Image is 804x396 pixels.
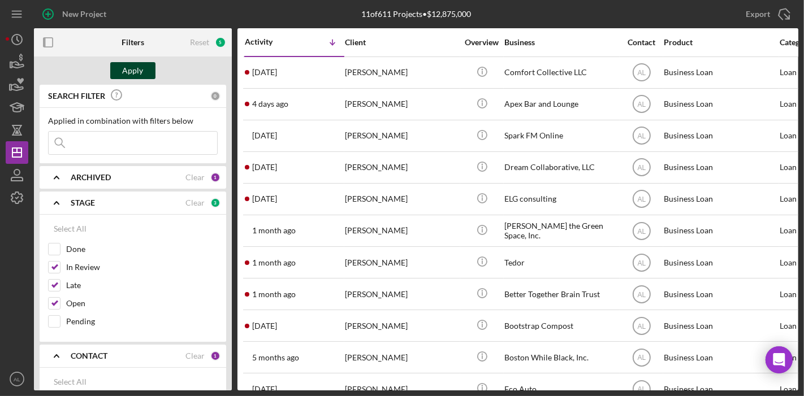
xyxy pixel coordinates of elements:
button: AL [6,368,28,390]
div: 0 [210,91,221,101]
b: CONTACT [71,351,107,360]
time: 2025-07-16 14:22 [252,290,296,299]
time: 2025-07-24 17:29 [252,226,296,235]
time: 2025-08-18 20:32 [252,131,277,140]
div: Clear [185,173,205,182]
div: Business Loan [664,121,777,151]
button: Select All [48,217,92,240]
div: [PERSON_NAME] [345,121,458,151]
text: AL [637,132,646,140]
div: ELG consulting [504,184,617,214]
div: Tedor [504,247,617,277]
div: Comfort Collective LLC [504,58,617,88]
button: New Project [34,3,118,25]
time: 2024-12-11 16:27 [252,385,277,394]
div: Clear [185,198,205,207]
b: ARCHIVED [71,173,111,182]
b: Filters [122,38,144,47]
div: Apex Bar and Lounge [504,89,617,119]
button: Export [734,3,798,25]
div: [PERSON_NAME] [345,89,458,119]
div: 3 [210,198,221,208]
div: Open Intercom Messenger [766,346,793,373]
time: 2025-08-11 18:32 [252,194,277,203]
div: Business Loan [664,89,777,119]
div: Spark FM Online [504,121,617,151]
div: [PERSON_NAME] [345,311,458,341]
time: 2025-07-18 20:11 [252,258,296,267]
div: Dream Collaborative, LLC [504,153,617,182]
div: [PERSON_NAME] [345,184,458,214]
text: AL [637,227,646,235]
div: [PERSON_NAME] [345,58,458,88]
div: Client [345,38,458,47]
b: SEARCH FILTER [48,92,105,101]
div: Business Loan [664,342,777,372]
time: 2025-07-09 02:23 [252,321,277,330]
div: Contact [620,38,663,47]
text: AL [637,195,646,203]
text: AL [637,101,646,108]
div: Reset [190,38,209,47]
div: Business Loan [664,216,777,246]
div: Apply [123,62,144,79]
div: Business Loan [664,153,777,182]
label: Open [66,298,218,309]
button: Apply [110,62,155,79]
text: AL [637,69,646,77]
text: AL [637,259,646,267]
div: [PERSON_NAME] [345,247,458,277]
div: Select All [54,217,87,240]
label: Pending [66,316,218,327]
text: AL [637,322,646,330]
div: Boston While Black, Inc. [504,342,617,372]
div: Activity [245,37,295,46]
div: 1 [210,172,221,182]
button: Select All [48,371,92,393]
div: [PERSON_NAME] [345,153,458,182]
div: Business Loan [664,58,777,88]
label: In Review [66,262,218,273]
div: New Project [62,3,106,25]
time: 2025-08-22 15:50 [252,99,288,108]
label: Done [66,243,218,255]
div: [PERSON_NAME] [345,216,458,246]
div: Applied in combination with filters below [48,116,218,125]
div: Business Loan [664,311,777,341]
text: AL [637,386,646,394]
div: Export [746,3,770,25]
div: Bootstrap Compost [504,311,617,341]
div: Overview [461,38,503,47]
b: STAGE [71,198,95,207]
div: Business [504,38,617,47]
time: 2025-08-25 03:40 [252,68,277,77]
div: Business Loan [664,279,777,309]
div: [PERSON_NAME] [345,279,458,309]
text: AL [637,290,646,298]
time: 2025-08-15 19:57 [252,163,277,172]
div: Business Loan [664,247,777,277]
div: 1 [210,351,221,361]
label: Late [66,280,218,291]
div: Better Together Brain Trust [504,279,617,309]
div: Clear [185,351,205,360]
text: AL [14,376,20,382]
div: [PERSON_NAME] [345,342,458,372]
div: Business Loan [664,184,777,214]
div: [PERSON_NAME] the Green Space, Inc. [504,216,617,246]
time: 2025-04-10 13:48 [252,353,299,362]
div: Product [664,38,777,47]
div: Select All [54,371,87,393]
text: AL [637,164,646,172]
div: 5 [215,37,226,48]
text: AL [637,354,646,362]
div: 11 of 611 Projects • $12,875,000 [361,10,471,19]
